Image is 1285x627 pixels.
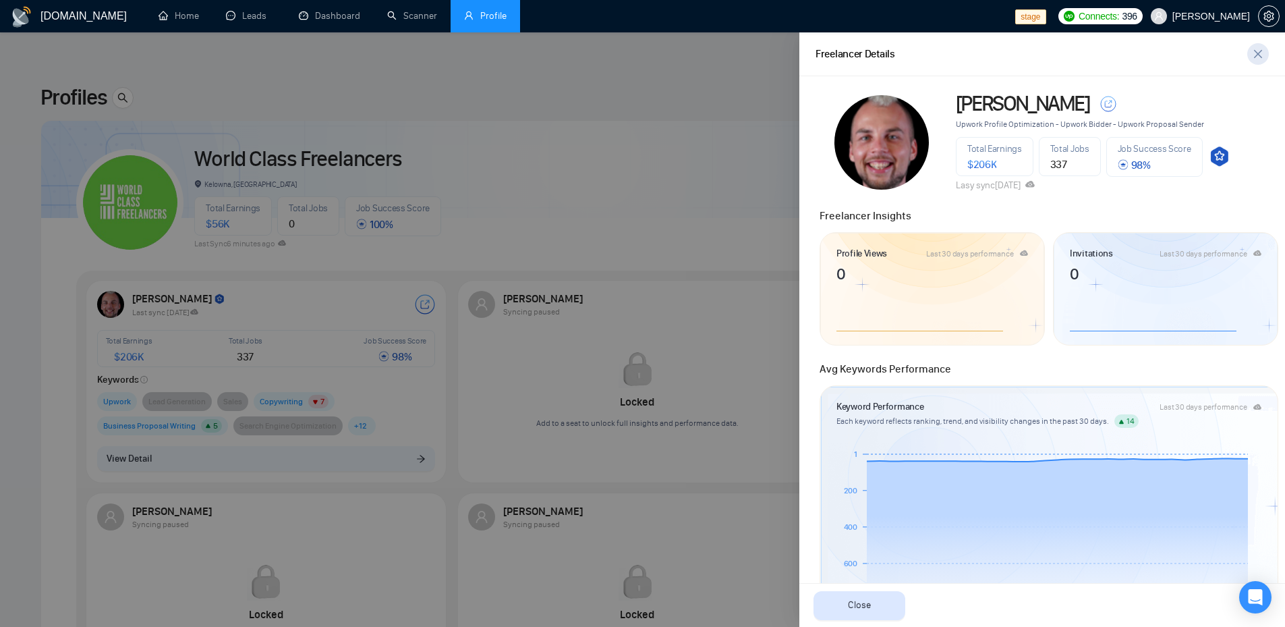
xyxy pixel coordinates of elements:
[1247,43,1269,65] button: close
[1154,11,1164,21] span: user
[1239,581,1272,614] div: Open Intercom Messenger
[387,10,437,22] a: searchScanner
[926,250,1013,258] div: Last 30 days performance
[820,209,911,222] span: Freelancer Insights
[956,92,1089,115] span: [PERSON_NAME]
[836,400,923,414] article: Keyword Performance
[967,158,997,171] span: $ 206K
[1248,49,1268,59] span: close
[299,10,360,22] a: dashboardDashboard
[956,180,1035,191] span: Lasy sync [DATE]
[1015,9,1046,24] span: stage
[464,11,474,20] span: user
[1126,416,1135,426] span: 14
[956,92,1230,115] a: [PERSON_NAME]
[844,522,858,532] tspan: 400
[1160,250,1247,258] div: Last 30 days performance
[1118,143,1191,155] span: Job Success Score
[848,598,871,613] span: Close
[967,143,1022,155] span: Total Earnings
[836,246,887,261] article: Profile Views
[854,450,857,460] tspan: 1
[1050,158,1068,171] span: 337
[1050,143,1089,155] span: Total Jobs
[226,10,272,22] a: messageLeads
[11,6,32,28] img: logo
[813,591,905,620] button: Close
[844,486,858,495] tspan: 200
[1160,403,1247,411] div: Last 30 days performance
[836,261,1028,280] article: 0
[816,46,895,63] div: Freelancer Details
[1079,9,1119,24] span: Connects:
[480,10,507,22] span: Profile
[820,362,951,375] span: Avg Keywords Performance
[844,560,858,569] tspan: 600
[834,95,929,190] img: c10GBoLTXSPpA_GbOW6Asz6ezzq94sh5Qpa9HzqRBbZM5X61F0yulIkAfLUkUaRz18
[1118,159,1151,171] span: 98 %
[1208,146,1230,167] img: top_rated
[1258,5,1280,27] button: setting
[159,10,199,22] a: homeHome
[1070,246,1113,261] article: Invitations
[836,414,1261,428] article: Each keyword reflects ranking, trend, and visibility changes in the past 30 days.
[1258,11,1280,22] a: setting
[1070,261,1261,280] article: 0
[1122,9,1137,24] span: 396
[1064,11,1075,22] img: upwork-logo.png
[1259,11,1279,22] span: setting
[956,119,1204,129] span: Upwork Profile Optimization - Upwork Bidder - Upwork Proposal Sender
